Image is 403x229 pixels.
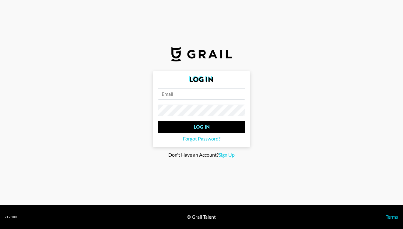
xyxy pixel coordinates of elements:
input: Email [158,88,245,100]
span: Forgot Password? [183,136,220,142]
div: © Grail Talent [187,214,216,220]
span: Sign Up [219,152,235,158]
img: Grail Talent Logo [171,47,232,61]
div: Don't Have an Account? [5,152,398,158]
input: Log In [158,121,245,133]
div: v 1.7.100 [5,215,17,219]
a: Terms [386,214,398,220]
h2: Log In [158,76,245,83]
